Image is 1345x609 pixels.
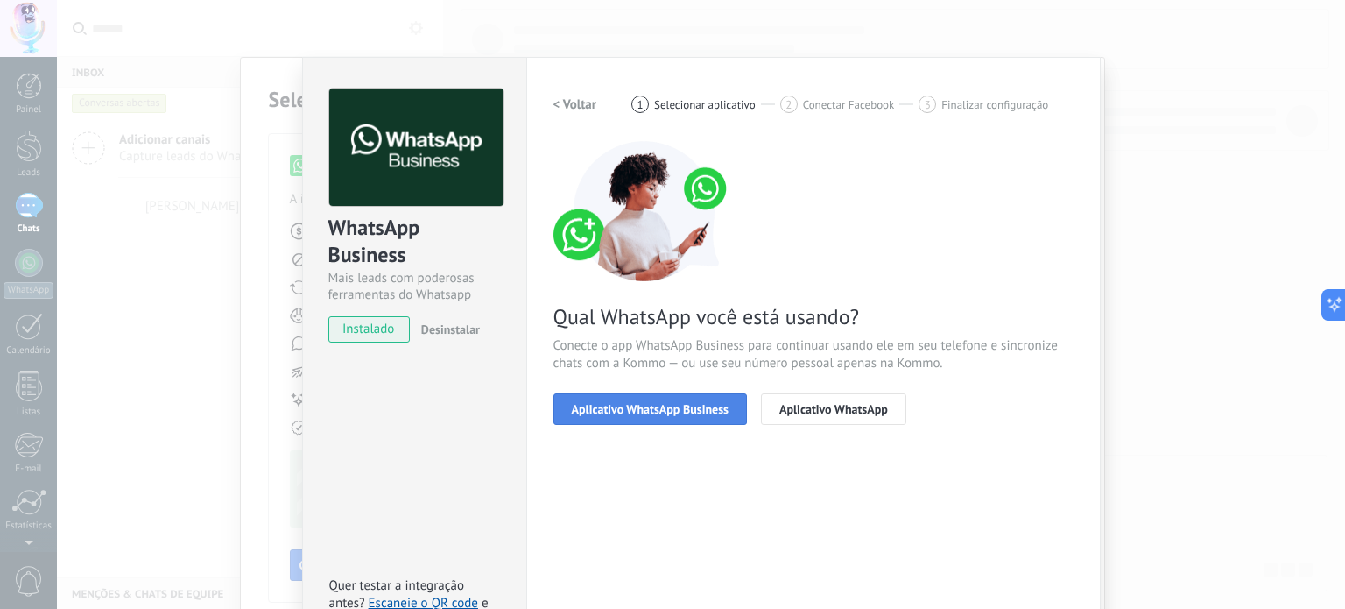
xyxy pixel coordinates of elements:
span: Aplicativo WhatsApp [779,403,888,415]
span: Selecionar aplicativo [654,98,756,111]
button: Desinstalar [414,316,480,343]
span: 2 [785,97,792,112]
button: < Voltar [553,89,597,120]
span: Conecte o app WhatsApp Business para continuar usando ele em seu telefone e sincronize chats com ... [553,337,1074,372]
span: 1 [637,97,644,112]
img: connect number [553,141,737,281]
img: logo_main.png [329,89,503,207]
div: Mais leads com poderosas ferramentas do Whatsapp [328,270,501,303]
button: Aplicativo WhatsApp [761,393,906,425]
span: Conectar Facebook [803,98,895,111]
span: Qual WhatsApp você está usando? [553,303,1074,330]
span: 3 [925,97,931,112]
span: Finalizar configuração [941,98,1048,111]
h2: < Voltar [553,96,597,113]
div: WhatsApp Business [328,214,501,270]
span: Desinstalar [421,322,480,337]
span: instalado [329,316,409,343]
span: Aplicativo WhatsApp Business [572,403,729,415]
button: Aplicativo WhatsApp Business [553,393,747,425]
